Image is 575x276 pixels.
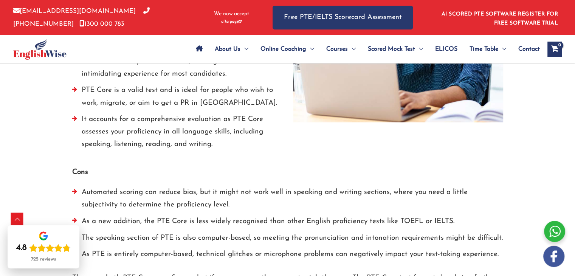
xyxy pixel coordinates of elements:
[254,36,320,62] a: Online CoachingMenu Toggle
[260,36,306,62] span: Online Coaching
[415,36,423,62] span: Menu Toggle
[72,84,282,113] li: PTE Core is a valid test and is ideal for people who wish to work, migrate, or aim to get a PR in...
[13,8,150,27] a: [PHONE_NUMBER]
[215,36,240,62] span: About Us
[442,11,558,26] a: AI SCORED PTE SOFTWARE REGISTER FOR FREE SOFTWARE TRIAL
[190,36,540,62] nav: Site Navigation: Main Menu
[437,5,562,30] aside: Header Widget 1
[547,42,562,57] a: View Shopping Cart, empty
[72,169,88,176] strong: Cons
[221,20,242,24] img: Afterpay-Logo
[498,36,506,62] span: Menu Toggle
[518,36,540,62] span: Contact
[72,248,503,264] li: As PTE is entirely computer-based, technical glitches or microphone problems can negatively impac...
[72,215,503,231] li: As a new addition, the PTE Core is less widely recognised than other English proficiency tests li...
[31,256,56,262] div: 725 reviews
[512,36,540,62] a: Contact
[214,10,249,18] span: We now accept
[463,36,512,62] a: Time TableMenu Toggle
[273,6,413,29] a: Free PTE/IELTS Scorecard Assessment
[16,243,27,253] div: 4.8
[72,113,282,155] li: It accounts for a comprehensive evaluation as PTE Core assesses your proficiency in all language ...
[348,36,356,62] span: Menu Toggle
[326,36,348,62] span: Courses
[72,186,503,215] li: Automated scoring can reduce bias, but it might not work well in speaking and writing sections, w...
[72,55,282,84] li: PT Core is a computer-based test, making it a less intimidating experience for most candidates.
[368,36,415,62] span: Scored Mock Test
[320,36,362,62] a: CoursesMenu Toggle
[306,36,314,62] span: Menu Toggle
[435,36,457,62] span: ELICOS
[79,21,124,27] a: 1300 000 783
[16,243,71,253] div: Rating: 4.8 out of 5
[240,36,248,62] span: Menu Toggle
[470,36,498,62] span: Time Table
[543,246,564,267] img: white-facebook.png
[13,39,67,60] img: cropped-ew-logo
[13,8,136,14] a: [EMAIL_ADDRESS][DOMAIN_NAME]
[209,36,254,62] a: About UsMenu Toggle
[72,231,503,248] li: The speaking section of PTE is also computer-based, so meeting the pronunciation and intonation r...
[362,36,429,62] a: Scored Mock TestMenu Toggle
[429,36,463,62] a: ELICOS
